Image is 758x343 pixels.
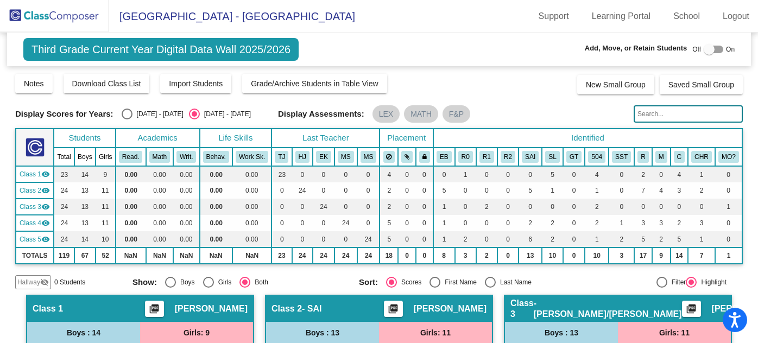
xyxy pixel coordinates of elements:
[671,215,688,231] td: 2
[41,219,50,227] mat-icon: visibility
[416,215,433,231] td: 0
[271,215,292,231] td: 0
[715,148,742,166] th: Student Moving | Maybe
[671,231,688,247] td: 5
[674,151,685,163] button: C
[292,182,313,199] td: 24
[214,277,232,287] div: Girls
[292,231,313,247] td: 0
[232,182,271,199] td: 0.00
[74,148,96,166] th: Boys
[109,8,355,25] span: [GEOGRAPHIC_DATA] - [GEOGRAPHIC_DATA]
[634,182,652,199] td: 7
[173,231,199,247] td: 0.00
[20,202,41,212] span: Class 3
[24,79,44,88] span: Notes
[96,199,116,215] td: 11
[334,182,357,199] td: 0
[72,79,141,88] span: Download Class List
[271,166,292,182] td: 23
[715,215,742,231] td: 0
[585,182,609,199] td: 1
[292,247,313,264] td: 24
[173,215,199,231] td: 0.00
[380,199,398,215] td: 2
[398,182,416,199] td: 0
[433,129,742,148] th: Identified
[232,215,271,231] td: 0.00
[41,235,50,244] mat-icon: visibility
[271,182,292,199] td: 0
[271,199,292,215] td: 0
[313,199,334,215] td: 24
[609,148,634,166] th: Student Success Team Intervention Plan
[380,182,398,199] td: 2
[455,199,476,215] td: 0
[200,199,232,215] td: 0.00
[609,199,634,215] td: 0
[416,166,433,182] td: 0
[292,215,313,231] td: 0
[359,277,378,287] span: Sort:
[16,231,54,247] td: Meaghan Swenson - SAI
[476,231,497,247] td: 0
[20,169,41,179] span: Class 1
[652,166,671,182] td: 0
[16,182,54,199] td: Hauna James - SAI
[542,182,563,199] td: 1
[146,247,174,264] td: NaN
[54,166,74,182] td: 23
[634,105,743,123] input: Search...
[146,182,174,199] td: 0.00
[612,151,631,163] button: SST
[609,166,634,182] td: 0
[173,247,199,264] td: NaN
[116,199,146,215] td: 0.00
[54,231,74,247] td: 24
[609,247,634,264] td: 3
[74,247,96,264] td: 67
[652,231,671,247] td: 2
[372,105,400,123] mat-chip: LEX
[54,247,74,264] td: 119
[585,247,609,264] td: 10
[334,166,357,182] td: 0
[232,166,271,182] td: 0.00
[715,231,742,247] td: 0
[74,231,96,247] td: 14
[313,148,334,166] th: Ella Kimbrell
[688,215,715,231] td: 3
[357,247,380,264] td: 24
[688,231,715,247] td: 1
[203,151,229,163] button: Behav.
[16,215,54,231] td: Maddy Salerno - SAI
[200,247,232,264] td: NaN
[334,215,357,231] td: 24
[671,182,688,199] td: 3
[251,79,378,88] span: Grade/Archive Students in Table View
[149,151,170,163] button: Math
[292,148,313,166] th: Hauna James
[476,182,497,199] td: 0
[667,277,686,287] div: Filter
[652,247,671,264] td: 9
[660,75,743,94] button: Saved Small Group
[334,231,357,247] td: 0
[563,199,585,215] td: 0
[715,247,742,264] td: 1
[542,199,563,215] td: 0
[522,151,539,163] button: SAI
[609,231,634,247] td: 2
[146,231,174,247] td: 0.00
[404,105,438,123] mat-chip: MATH
[169,79,223,88] span: Import Students
[380,247,398,264] td: 18
[542,166,563,182] td: 5
[715,182,742,199] td: 0
[519,148,542,166] th: Specialized Academic Instruction IEP
[292,199,313,215] td: 0
[313,166,334,182] td: 0
[173,166,199,182] td: 0.00
[398,199,416,215] td: 0
[688,247,715,264] td: 7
